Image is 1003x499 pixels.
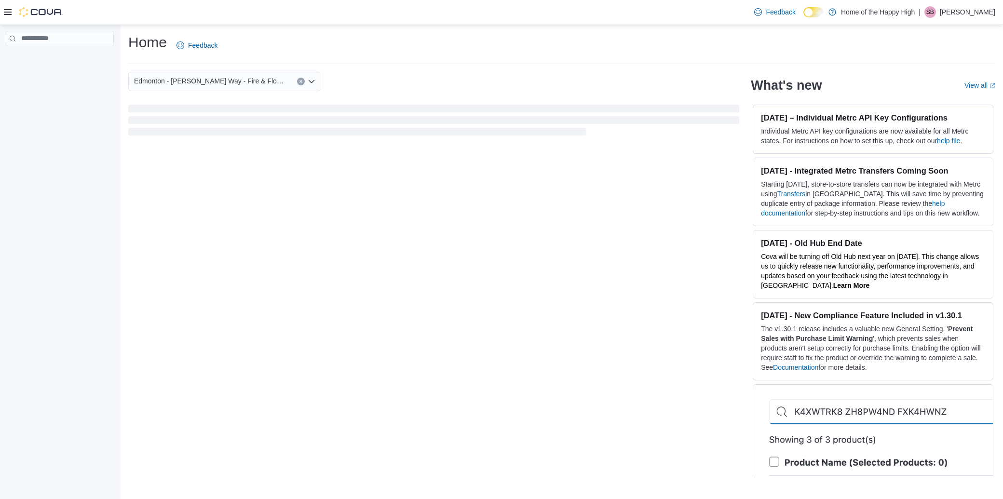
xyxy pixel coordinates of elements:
[964,81,995,89] a: View allExternal link
[761,179,985,218] p: Starting [DATE], store-to-store transfers can now be integrated with Metrc using in [GEOGRAPHIC_D...
[761,126,985,146] p: Individual Metrc API key configurations are now available for all Metrc states. For instructions ...
[766,7,795,17] span: Feedback
[761,310,985,320] h3: [DATE] - New Compliance Feature Included in v1.30.1
[761,238,985,248] h3: [DATE] - Old Hub End Date
[128,107,739,137] span: Loading
[777,190,806,198] a: Transfers
[761,113,985,122] h3: [DATE] – Individual Metrc API Key Configurations
[761,325,973,342] strong: Prevent Sales with Purchase Limit Warning
[841,6,915,18] p: Home of the Happy High
[188,40,217,50] span: Feedback
[926,6,934,18] span: SB
[989,83,995,89] svg: External link
[937,137,960,145] a: help file
[750,2,799,22] a: Feedback
[803,7,824,17] input: Dark Mode
[833,282,869,289] a: Learn More
[761,200,945,217] a: help documentation
[751,78,822,93] h2: What's new
[173,36,221,55] a: Feedback
[19,7,63,17] img: Cova
[761,253,979,289] span: Cova will be turning off Old Hub next year on [DATE]. This change allows us to quickly release ne...
[128,33,167,52] h1: Home
[924,6,936,18] div: Sher Buchholtz
[940,6,995,18] p: [PERSON_NAME]
[308,78,315,85] button: Open list of options
[761,166,985,175] h3: [DATE] - Integrated Metrc Transfers Coming Soon
[773,364,818,371] a: Documentation
[919,6,921,18] p: |
[134,75,287,87] span: Edmonton - [PERSON_NAME] Way - Fire & Flower
[6,48,114,71] nav: Complex example
[297,78,305,85] button: Clear input
[761,324,985,372] p: The v1.30.1 release includes a valuable new General Setting, ' ', which prevents sales when produ...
